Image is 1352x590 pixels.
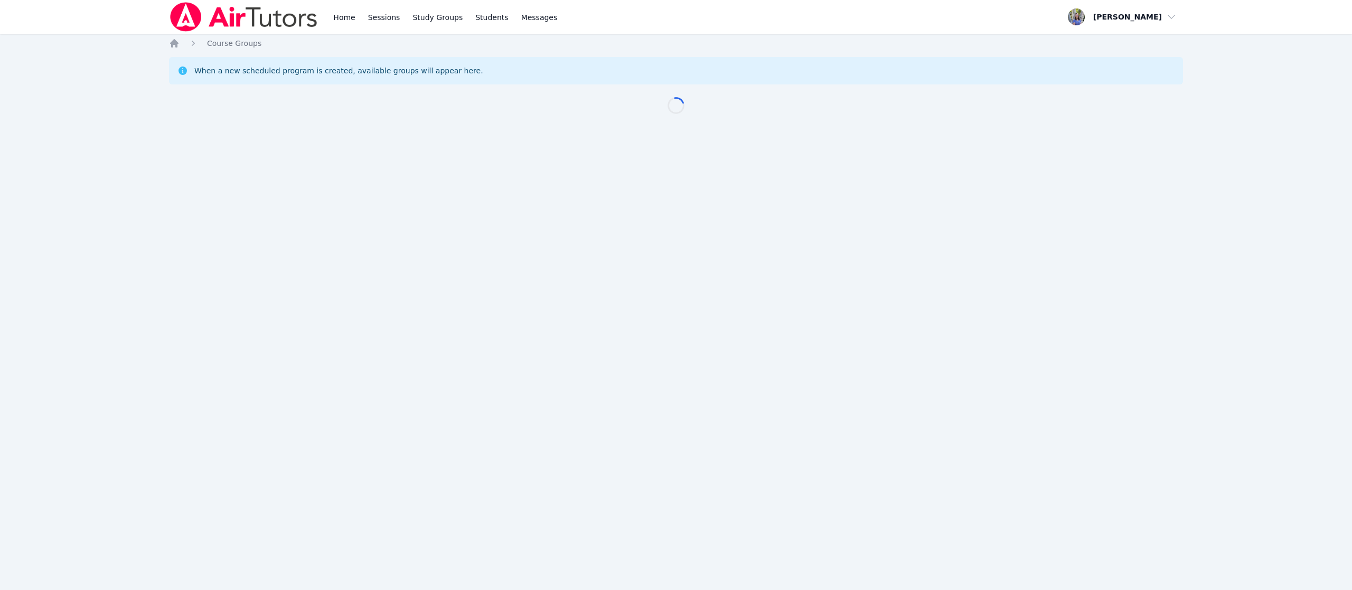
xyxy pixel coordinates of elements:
[169,38,1183,49] nav: Breadcrumb
[207,39,261,47] span: Course Groups
[169,2,318,32] img: Air Tutors
[194,65,483,76] div: When a new scheduled program is created, available groups will appear here.
[207,38,261,49] a: Course Groups
[521,12,558,23] span: Messages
